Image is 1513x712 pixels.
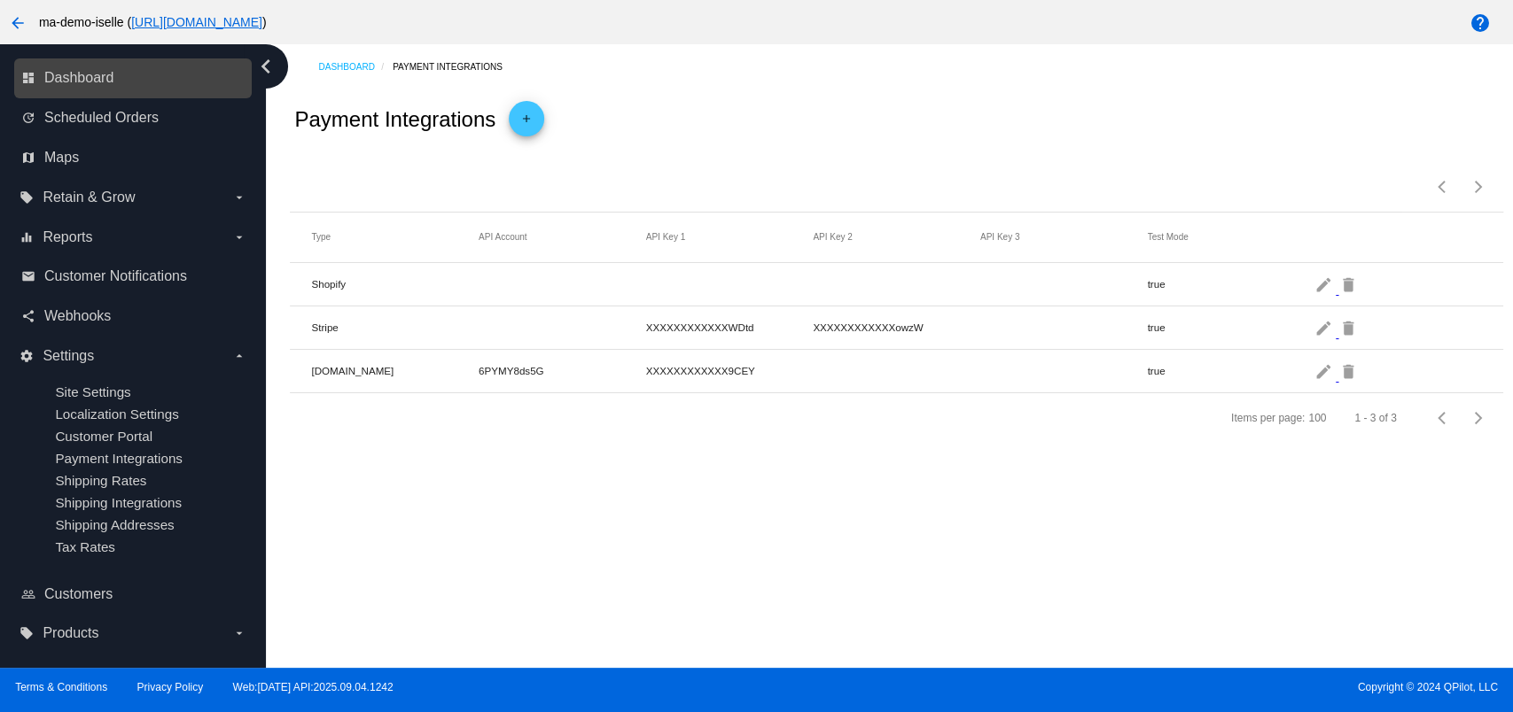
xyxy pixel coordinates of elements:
[19,190,34,205] i: local_offer
[813,232,980,242] mat-header-cell: API Key 2
[21,302,246,330] a: share Webhooks
[1314,313,1336,341] mat-icon: edit
[646,232,814,242] mat-header-cell: API Key 1
[311,317,479,337] mat-cell: Stripe
[55,473,146,488] a: Shipping Rates
[294,107,495,132] h2: Payment Integrations
[55,429,152,444] a: Customer Portal
[479,232,646,242] mat-header-cell: API Account
[21,580,246,608] a: people_outline Customers
[55,406,178,422] a: Localization Settings
[55,495,182,510] a: Shipping Integrations
[19,349,34,363] i: settings
[232,349,246,363] i: arrow_drop_down
[311,274,479,294] mat-cell: Shopify
[44,110,159,126] span: Scheduled Orders
[21,262,246,290] a: email Customer Notifications
[1338,357,1360,384] mat-icon: delete
[1354,412,1396,424] div: 1 - 3 of 3
[19,230,34,244] i: equalizer
[44,268,187,284] span: Customer Notifications
[318,53,393,81] a: Dashboard
[55,384,130,399] a: Site Settings
[252,52,280,81] i: chevron_left
[311,360,479,381] mat-cell: [DOMAIN_NAME]
[21,269,35,283] i: email
[43,190,135,205] span: Retain & Grow
[44,150,79,166] span: Maps
[1308,412,1326,424] div: 100
[21,71,35,85] i: dashboard
[39,15,267,29] span: ma-demo-iselle ( )
[1461,169,1496,205] button: Next page
[137,681,204,693] a: Privacy Policy
[44,70,113,86] span: Dashboard
[43,348,94,364] span: Settings
[7,12,28,34] mat-icon: arrow_back
[21,143,246,172] a: map Maps
[21,151,35,165] i: map
[813,317,980,337] mat-cell: XXXXXXXXXXXXowzW
[1147,274,1314,294] mat-cell: true
[21,104,246,132] a: update Scheduled Orders
[1338,270,1360,298] mat-icon: delete
[1147,317,1314,337] mat-cell: true
[1461,400,1496,436] button: Next page
[772,681,1498,693] span: Copyright © 2024 QPilot, LLC
[232,626,246,640] i: arrow_drop_down
[1147,360,1314,381] mat-cell: true
[21,111,35,125] i: update
[55,539,115,554] a: Tax Rates
[1470,12,1491,34] mat-icon: help
[44,586,113,602] span: Customers
[55,451,183,466] a: Payment Integrations
[43,229,92,245] span: Reports
[1425,400,1461,436] button: Previous page
[233,681,394,693] a: Web:[DATE] API:2025.09.04.1242
[516,112,537,134] mat-icon: add
[19,626,34,640] i: local_offer
[393,53,518,81] a: Payment Integrations
[980,232,1148,242] mat-header-cell: API Key 3
[1314,357,1336,384] mat-icon: edit
[1314,270,1336,298] mat-icon: edit
[232,230,246,244] i: arrow_drop_down
[1338,313,1360,341] mat-icon: delete
[44,308,111,324] span: Webhooks
[311,232,479,242] mat-header-cell: Type
[21,64,246,92] a: dashboard Dashboard
[479,360,646,381] mat-cell: 6PYMY8ds5G
[1425,169,1461,205] button: Previous page
[232,190,246,205] i: arrow_drop_down
[646,317,814,337] mat-cell: XXXXXXXXXXXXWDtd
[646,360,814,381] mat-cell: XXXXXXXXXXXX9CEY
[1147,232,1314,242] mat-header-cell: Test Mode
[55,517,174,532] a: Shipping Addresses
[21,309,35,323] i: share
[15,681,107,693] a: Terms & Conditions
[131,15,262,29] a: [URL][DOMAIN_NAME]
[43,625,98,641] span: Products
[1231,412,1305,424] div: Items per page:
[21,587,35,601] i: people_outline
